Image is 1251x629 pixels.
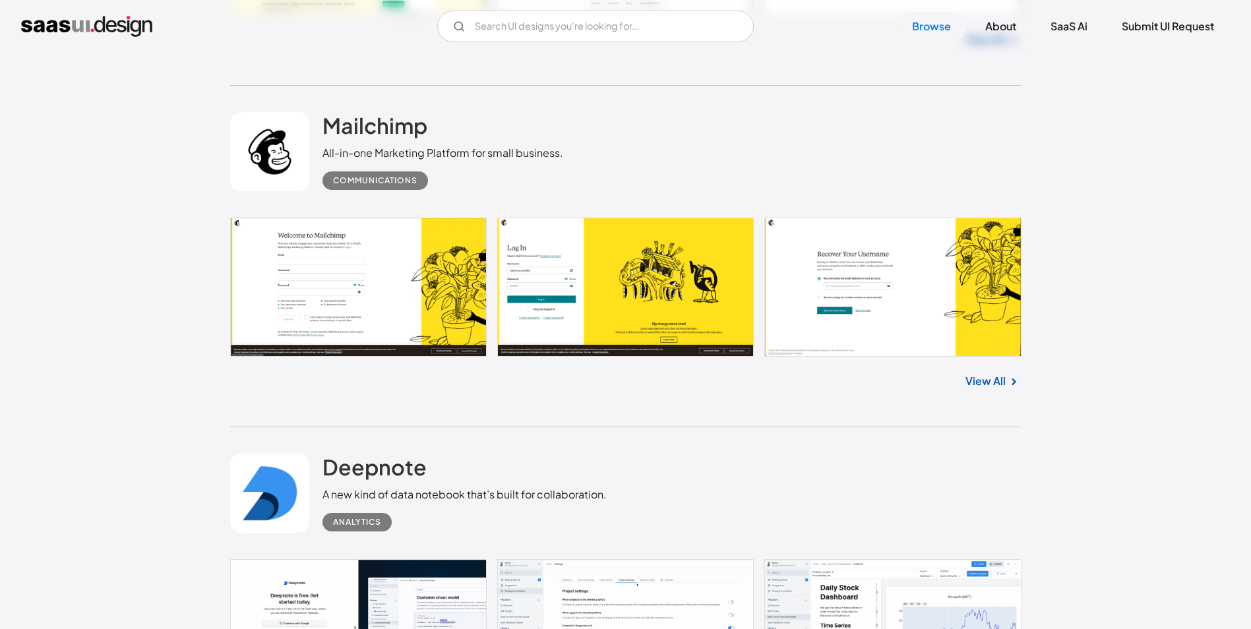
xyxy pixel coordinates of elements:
[969,12,1032,41] a: About
[1035,12,1103,41] a: SaaS Ai
[322,454,427,480] h2: Deepnote
[965,373,1006,389] a: View All
[333,514,381,530] div: Analytics
[322,112,427,145] a: Mailchimp
[322,454,427,487] a: Deepnote
[437,11,754,42] input: Search UI designs you're looking for...
[21,16,152,37] a: home
[333,173,417,189] div: Communications
[437,11,754,42] form: Email Form
[1106,12,1230,41] a: Submit UI Request
[896,12,967,41] a: Browse
[322,112,427,138] h2: Mailchimp
[322,145,563,161] div: All-in-one Marketing Platform for small business.
[322,487,607,502] div: A new kind of data notebook that’s built for collaboration.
